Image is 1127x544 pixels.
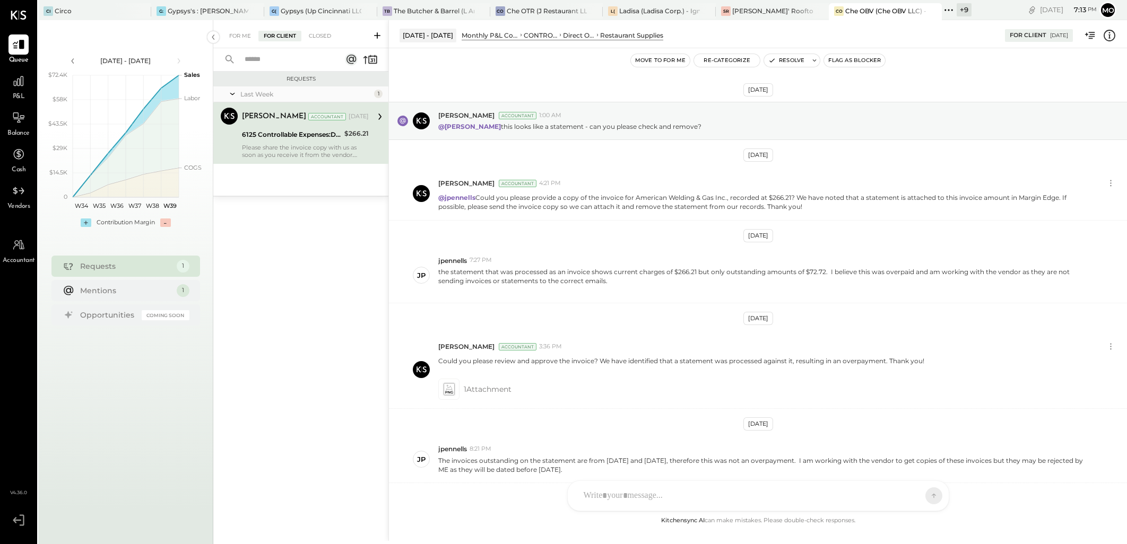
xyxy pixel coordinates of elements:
p: Could you please provide a copy of the invoice for American Welding & Gas Inc., recorded at $266.... [438,193,1085,211]
div: SR [721,6,731,16]
div: Ci [44,6,53,16]
strong: @jpennells [438,194,475,201]
div: The Butcher & Barrel (L Argento LLC) - [GEOGRAPHIC_DATA] [394,6,474,15]
div: - [160,218,171,227]
div: 1 [374,90,383,98]
text: $58K [53,95,67,103]
span: Cash [12,165,25,175]
text: W35 [93,202,106,209]
div: Requests [80,261,171,271]
button: Resolve [764,54,809,67]
div: G: [157,6,166,16]
div: [DATE] [1040,5,1097,15]
text: W38 [145,202,159,209]
text: W39 [163,202,176,209]
div: Che OBV (Che OBV LLC) - Ignite [845,6,926,15]
button: Re-Categorize [694,54,760,67]
span: 8:21 PM [470,445,491,453]
div: [DATE] - [DATE] [400,29,456,42]
span: [PERSON_NAME] [438,111,495,120]
button: Flag as Blocker [824,54,885,67]
span: 7:27 PM [470,256,492,265]
button: Move to for me [631,54,690,67]
div: Restaurant Supplies [600,31,663,40]
div: Mentions [80,285,171,296]
div: [DATE] [743,312,773,325]
span: P&L [13,92,25,102]
span: 1 Attachment [464,379,512,400]
a: P&L [1,71,37,102]
div: Gypsys (Up Cincinnati LLC) - Ignite [281,6,361,15]
button: Mo [1099,2,1116,19]
div: + 9 [957,3,972,16]
span: jpennells [438,256,467,265]
span: 4:21 PM [539,179,561,188]
div: Ladisa (Ladisa Corp.) - Ignite [619,6,700,15]
span: 1:00 AM [539,111,561,120]
a: Balance [1,108,37,138]
div: Accountant [499,180,536,187]
div: L( [608,6,618,16]
text: Labor [184,94,200,102]
span: [PERSON_NAME] [438,342,495,351]
text: Sales [184,71,200,78]
div: + [81,218,91,227]
div: For Client [258,31,301,41]
div: Requests [219,75,383,83]
div: Contribution Margin [97,218,155,227]
p: The invoices outstanding on the statement are from [DATE] and [DATE], therefore this was not an o... [438,456,1085,474]
div: Last Week [240,90,371,99]
a: Queue [1,34,37,65]
span: Vendors [7,202,30,212]
div: [DATE] [743,417,773,431]
div: [PERSON_NAME] [242,111,306,122]
div: 1 [177,284,189,297]
text: W36 [110,202,123,209]
div: Direct Operating Expenses [563,31,595,40]
div: [DATE] [743,83,773,96]
text: $14.5K [49,169,67,176]
div: [PERSON_NAME]' Rooftop - Ignite [732,6,813,15]
text: W34 [75,202,89,209]
div: [DATE] [349,112,369,121]
div: [DATE] - [DATE] [81,56,171,65]
div: TB [383,6,392,16]
div: [DATE] [743,148,773,162]
div: 1 [177,260,189,273]
span: jpennells [438,444,467,453]
div: Closed [304,31,336,41]
div: [DATE] [743,229,773,242]
text: W37 [128,202,141,209]
text: $29K [53,144,67,152]
div: Opportunities [80,310,136,320]
span: Balance [7,129,30,138]
div: Monthly P&L Comparison [462,31,518,40]
div: CO [834,6,844,16]
a: Accountant [1,235,37,266]
div: Accountant [499,343,536,350]
div: Accountant [308,113,346,120]
a: Vendors [1,181,37,212]
div: For Client [1010,31,1046,40]
a: Cash [1,144,37,175]
span: [PERSON_NAME] [438,179,495,188]
p: the statement that was processed as an invoice shows current charges of $266.21 but only outstand... [438,267,1085,294]
div: CO [496,6,505,16]
strong: @[PERSON_NAME] [438,122,501,130]
span: Accountant [3,256,35,266]
span: 3:36 PM [539,343,562,351]
div: Che OTR (J Restaurant LLC) - Ignite [507,6,587,15]
div: Please share the invoice copy with us as soon as you receive it from the vendor. Thank you! [242,144,369,159]
div: Accountant [499,112,536,119]
div: jp [417,270,426,280]
text: $43.5K [48,120,67,127]
div: Gypsys's : [PERSON_NAME] on the levee [168,6,248,15]
text: 0 [64,193,67,200]
div: CONTROLLABLE EXPENSES [524,31,558,40]
div: 6125 Controllable Expenses:Direct Operating Expenses:Restaurant Supplies [242,129,341,140]
div: copy link [1027,4,1037,15]
text: COGS [184,164,202,171]
div: For Me [224,31,256,41]
span: Queue [9,56,29,65]
div: $266.21 [344,128,369,139]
